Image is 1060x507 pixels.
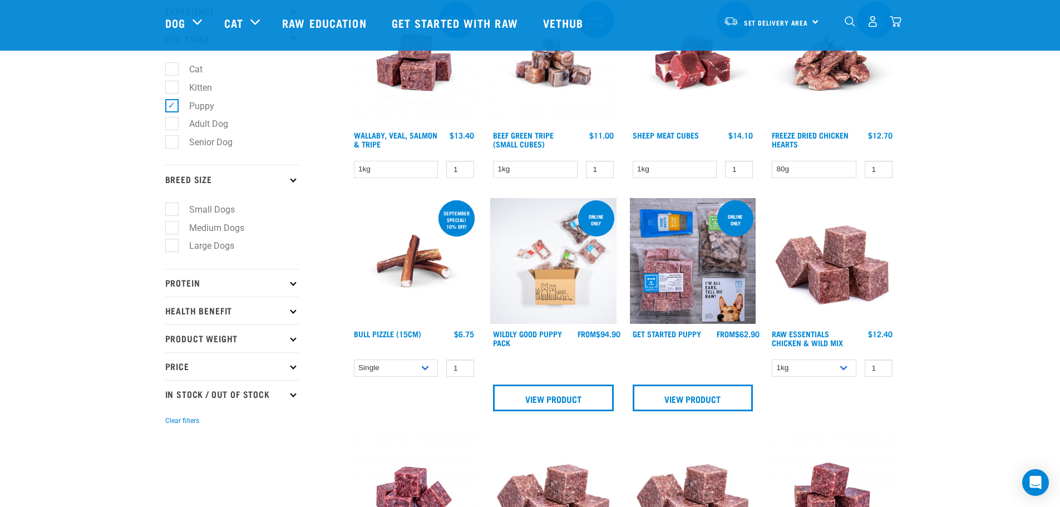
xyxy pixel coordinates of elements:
[865,161,893,178] input: 1
[454,329,474,338] div: $6.75
[224,14,243,31] a: Cat
[354,133,437,146] a: Wallaby, Veal, Salmon & Tripe
[171,62,207,76] label: Cat
[171,81,216,95] label: Kitten
[633,385,753,411] a: View Product
[165,380,299,408] p: In Stock / Out Of Stock
[717,329,760,338] div: $62.90
[446,360,474,377] input: 1
[171,99,219,113] label: Puppy
[271,1,380,45] a: Raw Education
[845,16,855,27] img: home-icon-1@2x.png
[717,208,753,232] div: online only
[630,198,756,324] img: NPS Puppy Update
[493,385,614,411] a: View Product
[450,131,474,140] div: $13.40
[354,332,421,336] a: Bull Pizzle (15cm)
[744,21,808,24] span: Set Delivery Area
[578,332,596,336] span: FROM
[772,133,849,146] a: Freeze Dried Chicken Hearts
[438,205,475,235] div: September special! 10% off!
[633,133,699,137] a: Sheep Meat Cubes
[165,297,299,324] p: Health Benefit
[165,324,299,352] p: Product Weight
[351,198,477,324] img: Bull Pizzle
[165,165,299,193] p: Breed Size
[171,117,233,131] label: Adult Dog
[381,1,532,45] a: Get started with Raw
[890,16,901,27] img: home-icon@2x.png
[171,221,249,235] label: Medium Dogs
[165,14,185,31] a: Dog
[868,131,893,140] div: $12.70
[725,161,753,178] input: 1
[446,161,474,178] input: 1
[867,16,879,27] img: user.png
[865,360,893,377] input: 1
[589,131,614,140] div: $11.00
[728,131,753,140] div: $14.10
[717,332,735,336] span: FROM
[171,203,239,216] label: Small Dogs
[578,329,620,338] div: $94.90
[165,416,199,426] button: Clear filters
[493,332,562,344] a: Wildly Good Puppy Pack
[171,239,239,253] label: Large Dogs
[868,329,893,338] div: $12.40
[165,269,299,297] p: Protein
[1022,469,1049,496] div: Open Intercom Messenger
[772,332,843,344] a: Raw Essentials Chicken & Wild Mix
[532,1,598,45] a: Vethub
[490,198,617,324] img: Puppy 0 2sec
[165,352,299,380] p: Price
[586,161,614,178] input: 1
[171,135,237,149] label: Senior Dog
[578,208,614,232] div: Online Only
[769,198,895,324] img: Pile Of Cubed Chicken Wild Meat Mix
[723,16,738,26] img: van-moving.png
[633,332,701,336] a: Get Started Puppy
[493,133,554,146] a: Beef Green Tripe (Small Cubes)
